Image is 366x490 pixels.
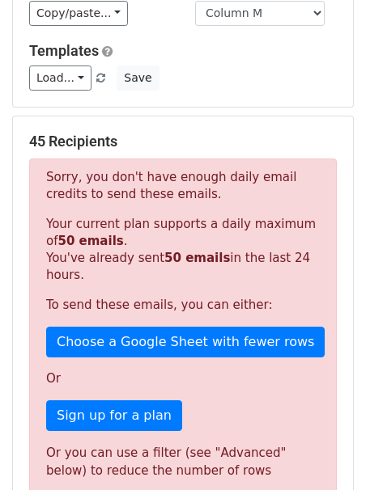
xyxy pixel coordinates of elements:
[29,42,99,59] a: Templates
[46,327,325,357] a: Choose a Google Sheet with fewer rows
[46,216,320,284] p: Your current plan supports a daily maximum of . You've already sent in the last 24 hours.
[117,65,159,91] button: Save
[46,297,320,314] p: To send these emails, you can either:
[57,234,123,248] strong: 50 emails
[29,1,128,26] a: Copy/paste...
[29,133,337,150] h5: 45 Recipients
[46,169,320,203] p: Sorry, you don't have enough daily email credits to send these emails.
[46,370,320,387] p: Or
[46,400,182,431] a: Sign up for a plan
[46,444,320,480] div: Or you can use a filter (see "Advanced" below) to reduce the number of rows
[164,251,230,265] strong: 50 emails
[29,65,91,91] a: Load...
[285,412,366,490] iframe: Chat Widget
